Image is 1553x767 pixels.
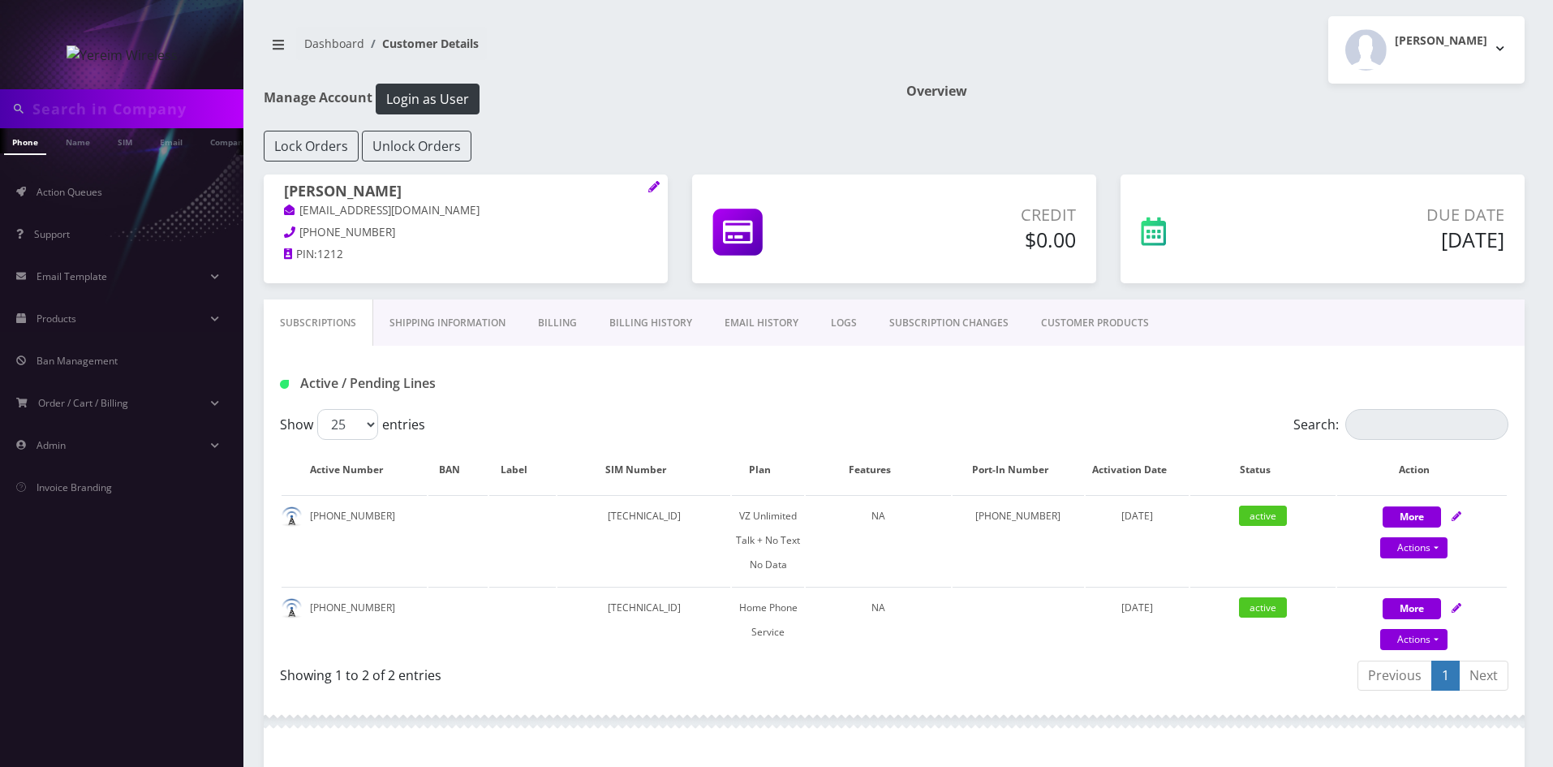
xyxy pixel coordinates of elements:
[489,446,556,493] th: Label: activate to sort column ascending
[806,446,951,493] th: Features: activate to sort column ascending
[37,438,66,452] span: Admin
[428,446,488,493] th: BAN: activate to sort column ascending
[1459,661,1508,691] a: Next
[732,495,803,585] td: VZ Unlimited Talk + No Text No Data
[1357,661,1432,691] a: Previous
[282,495,427,585] td: [PHONE_NUMBER]
[953,446,1085,493] th: Port-In Number: activate to sort column ascending
[282,598,302,618] img: default.png
[284,247,317,263] a: PIN:
[264,27,882,73] nav: breadcrumb
[280,659,882,685] div: Showing 1 to 2 of 2 entries
[4,128,46,155] a: Phone
[1086,446,1189,493] th: Activation Date: activate to sort column ascending
[557,587,731,653] td: [TECHNICAL_ID]
[38,396,128,410] span: Order / Cart / Billing
[874,227,1076,252] h5: $0.00
[1380,629,1448,650] a: Actions
[1239,597,1287,618] span: active
[284,183,647,202] h1: [PERSON_NAME]
[522,299,593,347] a: Billing
[708,299,815,347] a: EMAIL HISTORY
[264,131,359,162] button: Lock Orders
[1431,661,1460,691] a: 1
[376,84,480,114] button: Login as User
[282,587,427,653] td: [PHONE_NUMBER]
[34,227,70,241] span: Support
[1345,409,1508,440] input: Search:
[557,446,731,493] th: SIM Number: activate to sort column ascending
[362,131,471,162] button: Unlock Orders
[37,312,76,325] span: Products
[557,495,731,585] td: [TECHNICAL_ID]
[732,587,803,653] td: Home Phone Service
[1383,598,1441,619] button: More
[299,225,395,239] span: [PHONE_NUMBER]
[280,376,673,391] h1: Active / Pending Lines
[373,299,522,347] a: Shipping Information
[1293,409,1508,440] label: Search:
[264,84,882,114] h1: Manage Account
[110,128,140,153] a: SIM
[37,269,107,283] span: Email Template
[264,299,373,347] a: Subscriptions
[1270,227,1504,252] h5: [DATE]
[1190,446,1336,493] th: Status: activate to sort column ascending
[1328,16,1525,84] button: [PERSON_NAME]
[282,446,427,493] th: Active Number: activate to sort column ascending
[58,128,98,153] a: Name
[1121,601,1153,614] span: [DATE]
[732,446,803,493] th: Plan: activate to sort column ascending
[364,35,479,52] li: Customer Details
[304,36,364,51] a: Dashboard
[372,88,480,106] a: Login as User
[1025,299,1165,347] a: CUSTOMER PRODUCTS
[37,354,118,368] span: Ban Management
[280,409,425,440] label: Show entries
[317,409,378,440] select: Showentries
[152,128,191,153] a: Email
[874,203,1076,227] p: Credit
[1395,34,1487,48] h2: [PERSON_NAME]
[1239,506,1287,526] span: active
[593,299,708,347] a: Billing History
[953,495,1085,585] td: [PHONE_NUMBER]
[806,495,951,585] td: NA
[1337,446,1507,493] th: Action: activate to sort column ascending
[67,45,178,65] img: Yereim Wireless
[202,128,256,153] a: Company
[32,93,239,124] input: Search in Company
[906,84,1525,99] h1: Overview
[1383,506,1441,528] button: More
[1121,509,1153,523] span: [DATE]
[815,299,873,347] a: LOGS
[37,185,102,199] span: Action Queues
[282,506,302,527] img: default.png
[1270,203,1504,227] p: Due Date
[1380,537,1448,558] a: Actions
[280,380,289,389] img: Active / Pending Lines
[806,587,951,653] td: NA
[873,299,1025,347] a: SUBSCRIPTION CHANGES
[317,247,343,261] span: 1212
[284,203,480,219] a: [EMAIL_ADDRESS][DOMAIN_NAME]
[37,480,112,494] span: Invoice Branding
